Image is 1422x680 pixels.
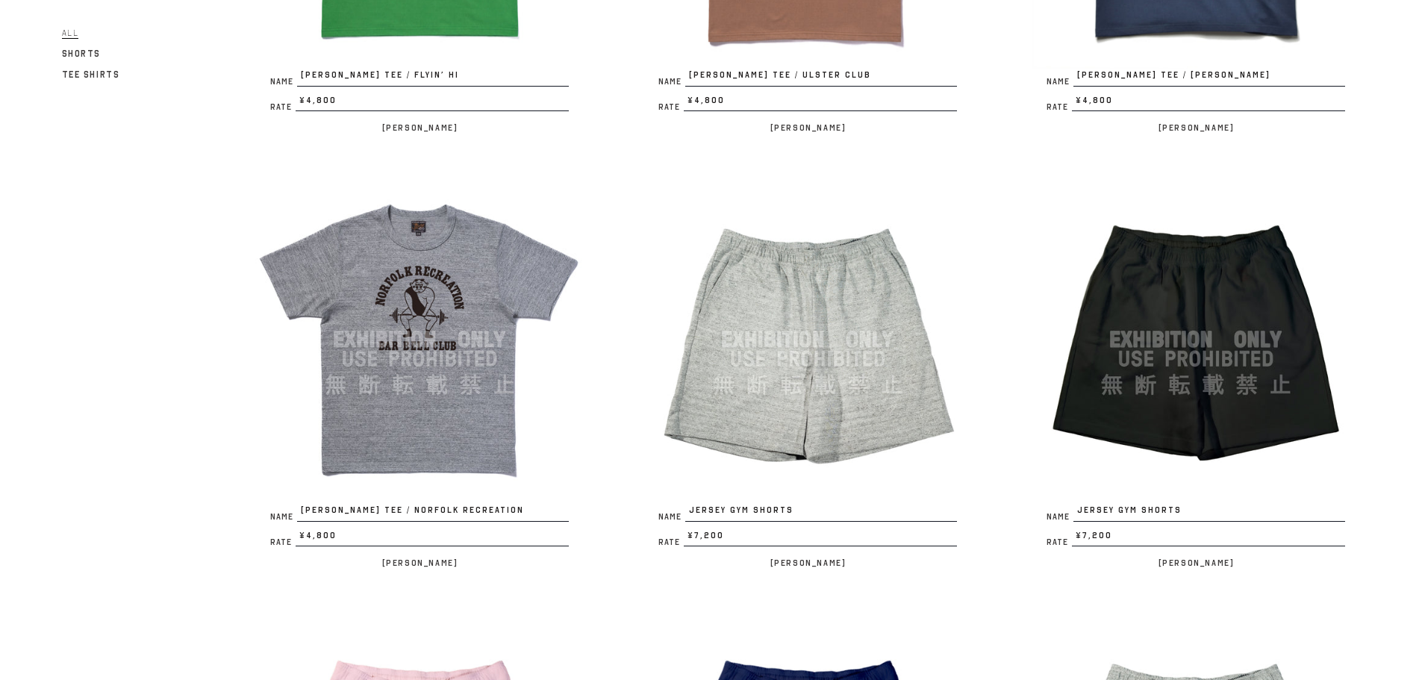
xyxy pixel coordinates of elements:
span: All [62,28,79,39]
span: Rate [1047,538,1072,546]
span: ¥4,800 [684,94,957,112]
span: ¥4,800 [296,529,569,547]
span: ¥7,200 [684,529,957,547]
p: [PERSON_NAME] [1032,554,1360,572]
span: JERSEY GYM SHORTS [1073,504,1345,522]
img: JERSEY GYM SHORTS [643,175,972,504]
a: Tee Shirts [62,66,120,84]
span: Rate [270,538,296,546]
span: [PERSON_NAME] TEE / [PERSON_NAME] [1073,69,1345,87]
p: [PERSON_NAME] [1032,119,1360,137]
span: Name [1047,513,1073,521]
span: [PERSON_NAME] TEE / NORFOLK RECREATION [297,504,569,522]
span: Rate [1047,103,1072,111]
span: Shorts [62,49,102,59]
span: ¥7,200 [1072,529,1345,547]
a: JERSEY GYM SHORTS NameJERSEY GYM SHORTS Rate¥7,200 [PERSON_NAME] [643,175,972,572]
p: [PERSON_NAME] [255,119,584,137]
span: ¥4,800 [1072,94,1345,112]
span: Name [658,78,685,86]
a: All [62,24,79,42]
p: [PERSON_NAME] [643,554,972,572]
img: JERSEY GYM SHORTS [1032,175,1360,504]
span: [PERSON_NAME] TEE / ULSTER CLUB [685,69,957,87]
span: [PERSON_NAME] TEE / FLYIN’ HI [297,69,569,87]
span: Name [1047,78,1073,86]
span: Rate [658,103,684,111]
span: Name [270,513,297,521]
a: JERSEY GYM SHORTS NameJERSEY GYM SHORTS Rate¥7,200 [PERSON_NAME] [1032,175,1360,572]
span: Name [270,78,297,86]
p: [PERSON_NAME] [255,554,584,572]
span: Tee Shirts [62,69,120,80]
a: Shorts [62,45,102,63]
img: JOE MCCOY TEE / NORFOLK RECREATION [255,175,584,504]
span: Rate [658,538,684,546]
span: ¥4,800 [296,94,569,112]
span: Rate [270,103,296,111]
span: Name [658,513,685,521]
p: [PERSON_NAME] [643,119,972,137]
span: JERSEY GYM SHORTS [685,504,957,522]
a: JOE MCCOY TEE / NORFOLK RECREATION Name[PERSON_NAME] TEE / NORFOLK RECREATION Rate¥4,800 [PERSON_... [255,175,584,572]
